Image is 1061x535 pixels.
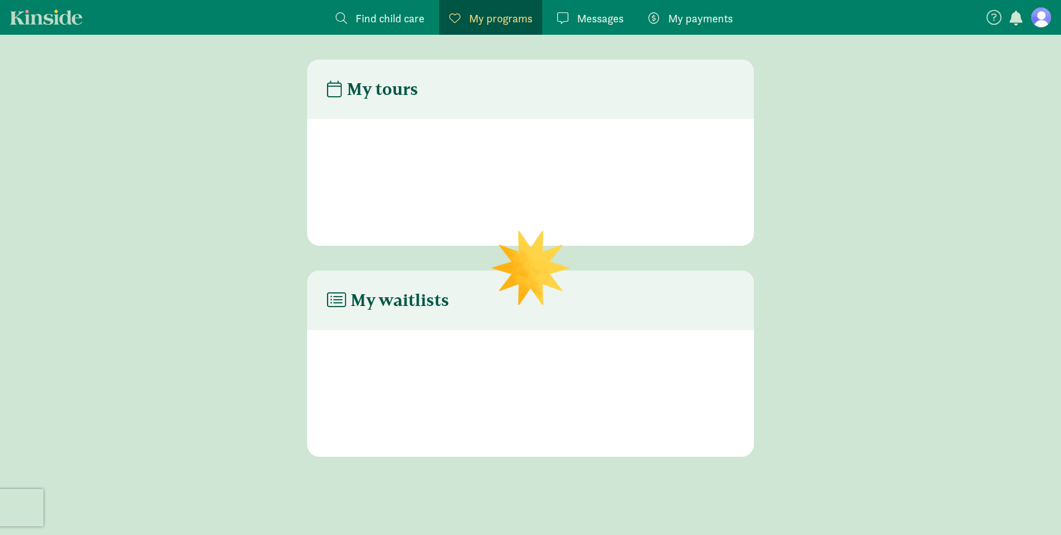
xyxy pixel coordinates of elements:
span: My programs [469,10,532,27]
a: Kinside [10,9,83,25]
span: Find child care [356,10,424,27]
span: My payments [668,10,733,27]
span: Messages [577,10,624,27]
h4: My tours [327,79,418,99]
h4: My waitlists [327,290,449,310]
